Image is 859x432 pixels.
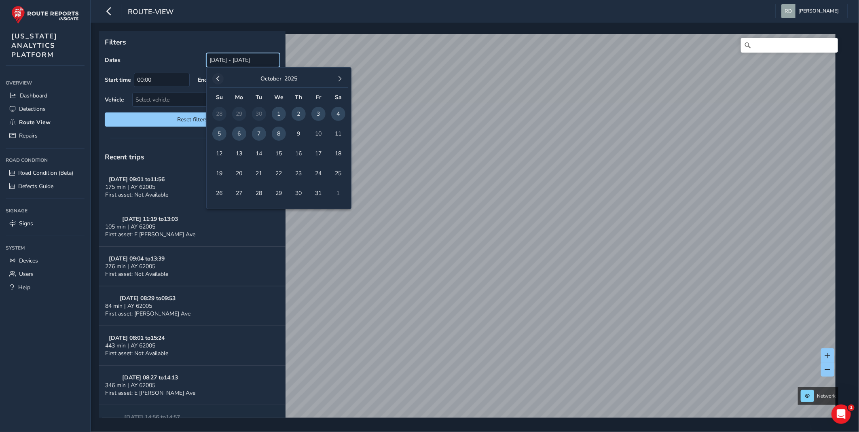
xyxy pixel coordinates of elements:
p: Filters [105,37,280,47]
span: 3 [311,107,326,121]
span: Help [18,284,30,291]
img: rr logo [11,6,79,24]
span: 346 min | AY 62005 [105,381,155,389]
span: Recent trips [105,152,144,162]
label: Start time [105,76,131,84]
span: First asset: E [PERSON_NAME] Ave [105,389,195,397]
span: Fr [316,93,321,101]
label: Vehicle [105,96,124,104]
span: 17 [311,146,326,161]
button: 2025 [284,75,297,83]
span: First asset: Not Available [105,191,168,199]
span: Signs [19,220,33,227]
strong: [DATE] 08:27 to 14:13 [123,374,178,381]
span: First asset: E [PERSON_NAME] Ave [105,231,195,238]
canvas: Map [102,34,836,428]
button: [DATE] 09:01 to11:56175 min | AY 62005First asset: Not Available [99,167,286,207]
span: 23 [292,166,306,180]
span: 18 [331,146,345,161]
span: 28 [252,186,266,200]
span: First asset: Not Available [105,270,168,278]
span: Users [19,270,34,278]
button: [DATE] 08:01 to15:24443 min | AY 62005First asset: Not Available [99,326,286,366]
button: Reset filters [105,112,280,127]
span: 12 [212,146,226,161]
span: 84 min | AY 62005 [105,302,152,310]
label: Dates [105,56,121,64]
span: 5 [212,127,226,141]
span: Dashboard [20,92,47,100]
a: Detections [6,102,85,116]
span: 25 [331,166,345,180]
span: Defects Guide [18,182,53,190]
span: 8 [272,127,286,141]
a: Signs [6,217,85,230]
span: 11 [331,127,345,141]
span: 1 [848,404,855,411]
span: 2 [292,107,306,121]
span: 175 min | AY 62005 [105,183,155,191]
strong: [DATE] 08:01 to 15:24 [109,334,165,342]
span: We [274,93,284,101]
span: 31 [311,186,326,200]
div: System [6,242,85,254]
span: 7 [252,127,266,141]
iframe: Intercom live chat [831,404,851,424]
span: Network [817,393,836,399]
span: Su [216,93,223,101]
img: diamond-layout [781,4,796,18]
strong: [DATE] 08:29 to 09:53 [120,294,176,302]
span: 1 [272,107,286,121]
span: 276 min | AY 62005 [105,263,155,270]
span: 10 [311,127,326,141]
span: 15 [272,146,286,161]
span: Road Condition (Beta) [18,169,73,177]
span: 20 [232,166,246,180]
div: Select vehicle [133,93,266,106]
a: Repairs [6,129,85,142]
button: October [260,75,281,83]
a: Help [6,281,85,294]
span: 30 [292,186,306,200]
span: 24 [311,166,326,180]
span: 6 [232,127,246,141]
span: Reset filters [111,116,274,123]
span: Mo [235,93,243,101]
button: [DATE] 09:04 to13:39276 min | AY 62005First asset: Not Available [99,247,286,286]
span: 19 [212,166,226,180]
span: [PERSON_NAME] [798,4,839,18]
div: Overview [6,77,85,89]
input: Search [741,38,838,53]
span: 29 [272,186,286,200]
span: 443 min | AY 62005 [105,342,155,349]
span: 13 [232,146,246,161]
div: Signage [6,205,85,217]
span: 105 min | AY 62005 [105,223,155,231]
strong: [DATE] 11:19 to 13:03 [123,215,178,223]
span: 9 [292,127,306,141]
button: [DATE] 08:27 to14:13346 min | AY 62005First asset: E [PERSON_NAME] Ave [99,366,286,405]
strong: [DATE] 09:04 to 13:39 [109,255,165,263]
span: [US_STATE] ANALYTICS PLATFORM [11,32,57,59]
span: Sa [335,93,342,101]
a: Users [6,267,85,281]
span: Th [295,93,303,101]
a: Devices [6,254,85,267]
span: 22 [272,166,286,180]
span: route-view [128,7,173,18]
a: Road Condition (Beta) [6,166,85,180]
span: Detections [19,105,46,113]
label: End time [198,76,221,84]
span: 14 [252,146,266,161]
div: Road Condition [6,154,85,166]
span: 27 [232,186,246,200]
a: Defects Guide [6,180,85,193]
button: [PERSON_NAME] [781,4,842,18]
strong: [DATE] 14:56 to 14:57 [125,413,180,421]
span: 26 [212,186,226,200]
a: Route View [6,116,85,129]
strong: [DATE] 09:01 to 11:56 [109,176,165,183]
button: [DATE] 08:29 to09:5384 min | AY 62005First asset: [PERSON_NAME] Ave [99,286,286,326]
span: Tu [256,93,262,101]
span: First asset: Not Available [105,349,168,357]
